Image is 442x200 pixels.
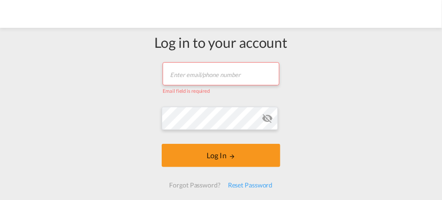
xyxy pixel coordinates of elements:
[165,177,224,194] div: Forgot Password?
[162,144,280,167] button: LOGIN
[163,88,210,94] span: Email field is required
[224,177,277,194] div: Reset Password
[163,62,279,85] input: Enter email/phone number
[155,32,288,52] div: Log in to your account
[262,113,273,124] md-icon: icon-eye-off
